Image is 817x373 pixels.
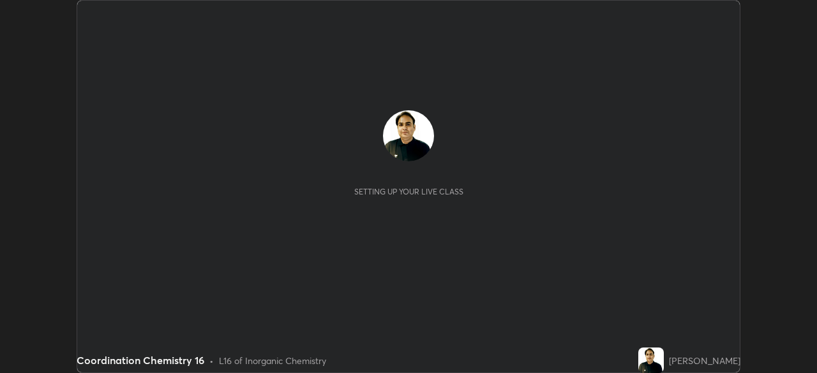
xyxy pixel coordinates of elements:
[354,187,463,196] div: Setting up your live class
[77,353,204,368] div: Coordination Chemistry 16
[219,354,326,367] div: L16 of Inorganic Chemistry
[383,110,434,161] img: 756836a876de46d1bda29e5641fbe2af.jpg
[669,354,740,367] div: [PERSON_NAME]
[209,354,214,367] div: •
[638,347,664,373] img: 756836a876de46d1bda29e5641fbe2af.jpg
